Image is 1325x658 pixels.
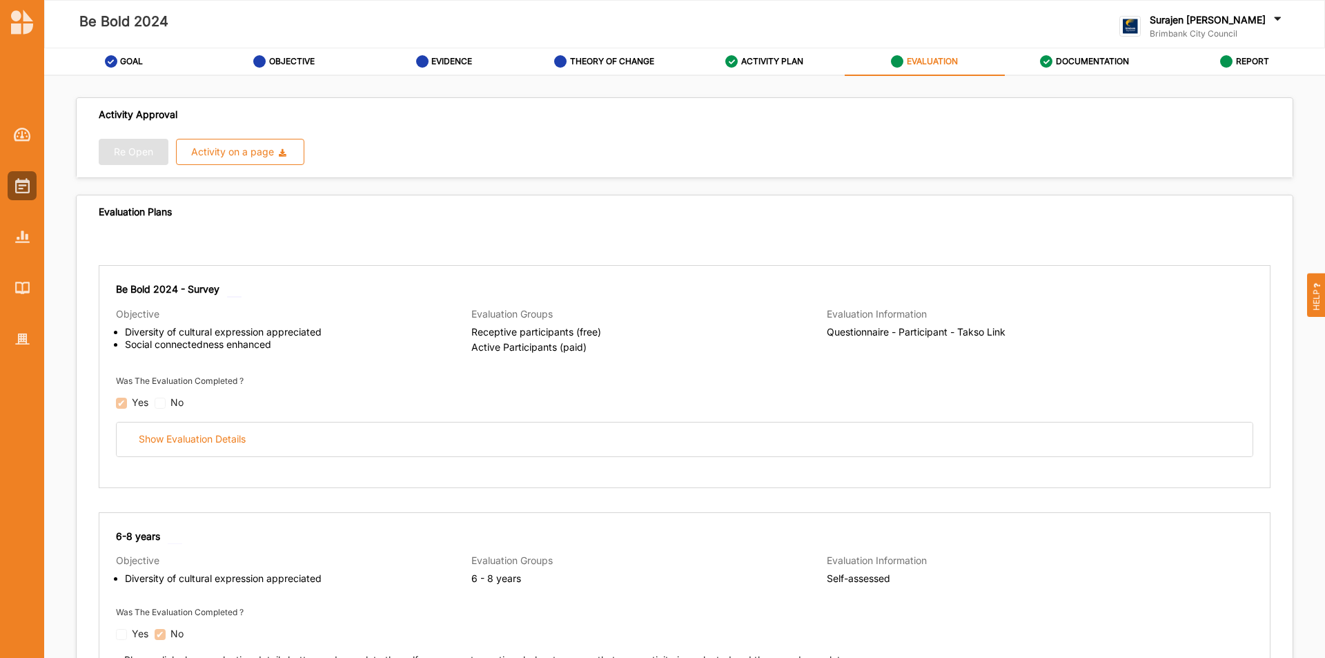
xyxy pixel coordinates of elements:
[827,326,1182,338] span: Questionnaire - Participant - Takso Link
[15,178,30,193] img: Activities
[116,376,244,387] label: Was The Evaluation Completed ?
[99,108,177,121] span: Activity Approval
[471,572,827,585] span: 6 - 8 years
[431,56,472,67] label: EVIDENCE
[570,56,654,67] label: THEORY OF CHANGE
[1150,28,1284,39] label: Brimbank City Council
[827,572,1182,585] span: Self-assessed
[139,433,246,445] div: Show Evaluation Details
[120,56,143,67] label: GOAL
[116,530,160,543] label: 6-8 years
[99,206,172,218] div: Evaluation Plans
[471,308,553,320] span: Evaluation Groups
[8,222,37,251] a: Reports
[176,139,305,165] button: Activity on a page
[116,607,244,618] label: Was The Evaluation Completed ?
[14,128,31,142] img: Dashboard
[827,554,927,566] span: Evaluation Information
[116,554,159,566] span: Objective
[170,396,184,409] div: No
[116,308,159,320] span: Objective
[8,120,37,149] a: Dashboard
[191,147,274,157] div: Activity on a page
[170,627,184,641] div: No
[8,273,37,302] a: Library
[8,171,37,200] a: Activities
[79,10,168,33] label: Be Bold 2024
[269,56,315,67] label: OBJECTIVE
[1150,14,1266,26] label: Surajen [PERSON_NAME]
[125,572,471,585] li: Diversity of cultural expression appreciated
[132,396,148,409] div: Yes
[15,282,30,293] img: Library
[1119,16,1141,37] img: logo
[8,325,37,354] a: Organisation
[471,554,553,566] span: Evaluation Groups
[827,308,927,320] span: Evaluation Information
[471,326,827,338] span: Receptive participants (free)
[11,10,33,35] img: logo
[132,627,148,641] div: Yes
[907,56,958,67] label: EVALUATION
[125,338,471,351] li: Social connectedness enhanced
[741,56,803,67] label: ACTIVITY PLAN
[125,326,471,338] li: Diversity of cultural expression appreciated
[15,333,30,345] img: Organisation
[1236,56,1269,67] label: REPORT
[1056,56,1129,67] label: DOCUMENTATION
[471,341,827,354] span: Active Participants (paid)
[116,282,219,296] label: Be Bold 2024 - Survey
[15,231,30,242] img: Reports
